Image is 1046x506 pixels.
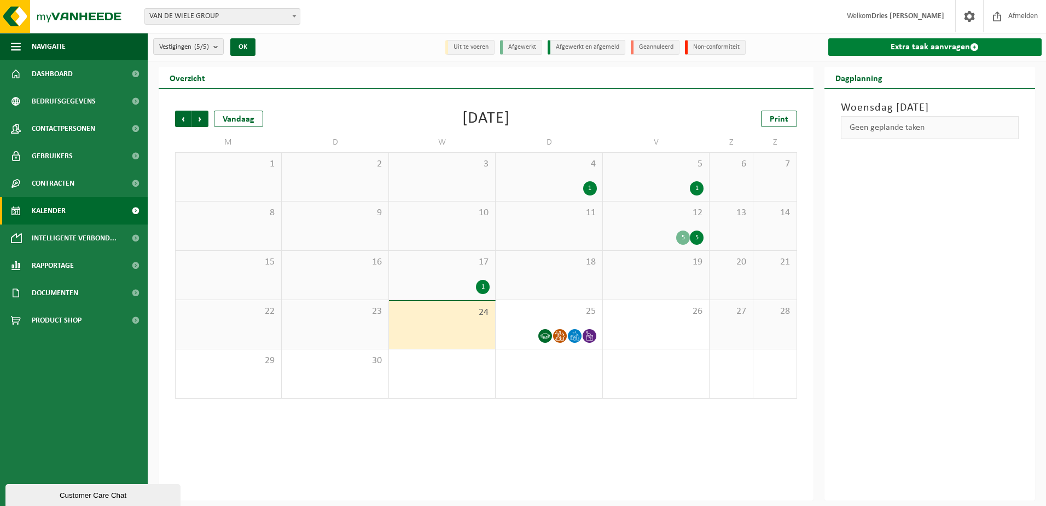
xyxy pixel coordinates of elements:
[715,256,747,268] span: 20
[710,133,753,152] td: Z
[676,231,690,245] div: 5
[394,256,490,268] span: 17
[175,133,282,152] td: M
[462,111,510,127] div: [DATE]
[761,111,797,127] a: Print
[445,40,495,55] li: Uit te voeren
[824,67,893,88] h2: Dagplanning
[181,256,276,268] span: 15
[144,8,300,25] span: VAN DE WIELE GROUP
[608,256,704,268] span: 19
[501,158,596,170] span: 4
[841,100,1019,116] h3: Woensdag [DATE]
[32,60,73,88] span: Dashboard
[715,207,747,219] span: 13
[394,307,490,319] span: 24
[181,306,276,318] span: 22
[548,40,625,55] li: Afgewerkt en afgemeld
[715,158,747,170] span: 6
[759,256,791,268] span: 21
[32,142,73,170] span: Gebruikers
[828,38,1042,56] a: Extra taak aanvragen
[715,306,747,318] span: 27
[181,158,276,170] span: 1
[501,306,596,318] span: 25
[287,306,382,318] span: 23
[841,116,1019,139] div: Geen geplande taken
[32,252,74,279] span: Rapportage
[230,38,255,56] button: OK
[181,355,276,367] span: 29
[194,43,209,50] count: (5/5)
[603,133,710,152] td: V
[5,482,183,506] iframe: chat widget
[32,170,74,197] span: Contracten
[32,225,117,252] span: Intelligente verbond...
[32,197,66,225] span: Kalender
[145,9,300,24] span: VAN DE WIELE GROUP
[32,33,66,60] span: Navigatie
[282,133,388,152] td: D
[287,207,382,219] span: 9
[608,158,704,170] span: 5
[770,115,788,124] span: Print
[476,280,490,294] div: 1
[501,207,596,219] span: 11
[32,279,78,307] span: Documenten
[175,111,191,127] span: Vorige
[759,158,791,170] span: 7
[871,12,944,20] strong: Dries [PERSON_NAME]
[159,39,209,55] span: Vestigingen
[287,158,382,170] span: 2
[753,133,797,152] td: Z
[389,133,496,152] td: W
[32,307,82,334] span: Product Shop
[394,207,490,219] span: 10
[496,133,602,152] td: D
[153,38,224,55] button: Vestigingen(5/5)
[759,306,791,318] span: 28
[192,111,208,127] span: Volgende
[159,67,216,88] h2: Overzicht
[394,158,490,170] span: 3
[608,207,704,219] span: 12
[583,181,597,196] div: 1
[501,256,596,268] span: 18
[32,88,96,115] span: Bedrijfsgegevens
[287,355,382,367] span: 30
[759,207,791,219] span: 14
[500,40,542,55] li: Afgewerkt
[181,207,276,219] span: 8
[690,181,704,196] div: 1
[690,231,704,245] div: 5
[32,115,95,142] span: Contactpersonen
[631,40,679,55] li: Geannuleerd
[608,306,704,318] span: 26
[685,40,746,55] li: Non-conformiteit
[287,256,382,268] span: 16
[214,111,263,127] div: Vandaag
